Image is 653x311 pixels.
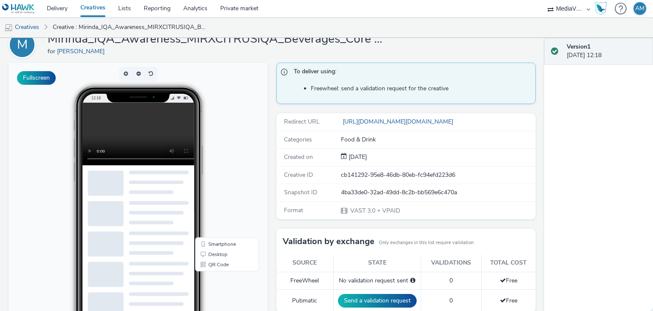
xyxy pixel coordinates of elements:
[500,276,517,285] span: Free
[284,188,317,196] span: Snapshot ID
[188,176,249,187] li: Smartphone
[567,43,646,60] div: [DATE] 12:18
[284,153,313,161] span: Created on
[48,17,212,37] a: Creative : Mirinda_IQA_Awareness_MIRXCITRUSIQA_Beverages_Core Audience 18-34_ROS_AudienceScope_CM...
[341,135,535,144] div: Food & Drink
[449,276,453,285] span: 0
[188,197,249,207] li: QR Code
[284,135,312,144] span: Categories
[48,31,388,47] h1: Mirinda_IQA_Awareness_MIRXCITRUSIQA_Beverages_Core Audience 18-34_ROS_AudienceScope_CM360_AdServi...
[635,2,644,15] div: AM
[410,276,415,285] div: Please select a deal below and click on Send to send a validation request to FreeWheel.
[276,272,333,289] td: FreeWheel
[567,43,591,51] strong: Version 1
[341,171,535,179] div: cb141292-95e8-46db-80eb-fc94efd223d6
[294,67,527,78] span: To deliver using:
[283,235,375,248] h3: Validation by exchange
[347,153,367,161] div: Creation 30 September 2025, 12:18
[333,254,421,272] th: State
[341,118,457,126] a: [URL][DOMAIN_NAME][DOMAIN_NAME]
[379,239,474,246] small: Only exchanges in this list require validation
[338,276,417,285] div: No validation request sent
[594,2,607,15] img: Hawk Academy
[17,71,56,85] button: Fullscreen
[17,33,28,57] div: M
[9,40,39,49] a: M
[200,189,219,194] span: Desktop
[2,3,35,14] img: undefined Logo
[421,254,481,272] th: Validations
[284,118,320,126] span: Redirect URL
[284,206,303,214] span: Format
[338,294,417,308] button: Send a validation request
[276,254,333,272] th: Source
[311,84,531,93] li: Freewheel: send a validation request for the creative
[449,297,453,305] span: 0
[48,47,57,55] span: for
[57,47,108,55] a: [PERSON_NAME]
[4,23,13,32] img: mobile
[349,207,400,215] span: VAST 3.0 + VPAID
[200,179,227,184] span: Smartphone
[347,153,367,161] span: [DATE]
[200,199,220,204] span: QR Code
[594,2,610,15] a: Hawk Academy
[188,187,249,197] li: Desktop
[284,171,313,179] span: Creative ID
[500,297,517,305] span: Free
[481,254,536,272] th: Total cost
[341,188,535,197] div: 4ba33de0-32ad-49dd-8c2b-bb569e6c470a
[83,33,92,37] span: 12:18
